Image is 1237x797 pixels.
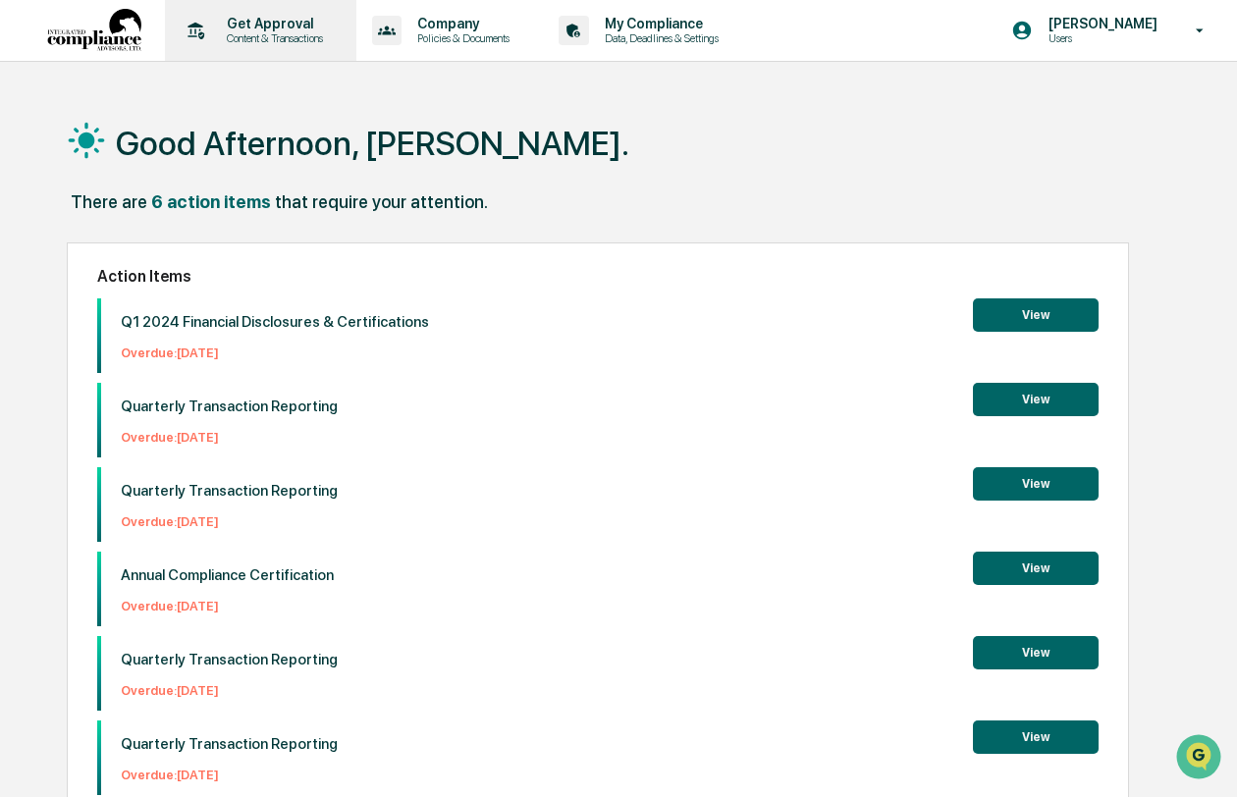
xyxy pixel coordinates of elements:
[67,170,248,186] div: We're available if you need us!
[275,191,488,212] div: that require your attention.
[973,720,1099,754] button: View
[71,191,147,212] div: There are
[151,191,271,212] div: 6 action items
[121,430,338,445] p: Overdue: [DATE]
[195,333,238,347] span: Pylon
[97,267,1100,286] h2: Action Items
[20,150,55,186] img: 1746055101610-c473b297-6a78-478c-a979-82029cc54cd1
[121,345,429,360] p: Overdue: [DATE]
[973,389,1099,407] a: View
[121,482,338,500] p: Quarterly Transaction Reporting
[402,16,519,31] p: Company
[973,298,1099,332] button: View
[134,239,251,275] a: 🗄️Attestations
[47,9,141,53] img: logo
[211,16,333,31] p: Get Approval
[1033,16,1167,31] p: [PERSON_NAME]
[116,124,629,163] h1: Good Afternoon, [PERSON_NAME].
[39,285,124,304] span: Data Lookup
[973,642,1099,661] a: View
[589,31,728,45] p: Data, Deadlines & Settings
[138,332,238,347] a: Powered byPylon
[121,735,338,753] p: Quarterly Transaction Reporting
[12,277,132,312] a: 🔎Data Lookup
[973,383,1099,416] button: View
[20,41,357,73] p: How can we help?
[121,768,338,782] p: Overdue: [DATE]
[973,558,1099,576] a: View
[39,247,127,267] span: Preclearance
[211,31,333,45] p: Content & Transactions
[973,473,1099,492] a: View
[973,467,1099,501] button: View
[1033,31,1167,45] p: Users
[589,16,728,31] p: My Compliance
[402,31,519,45] p: Policies & Documents
[334,156,357,180] button: Start new chat
[121,683,338,698] p: Overdue: [DATE]
[121,514,338,529] p: Overdue: [DATE]
[973,552,1099,585] button: View
[121,599,334,613] p: Overdue: [DATE]
[121,398,338,415] p: Quarterly Transaction Reporting
[973,304,1099,323] a: View
[121,651,338,668] p: Quarterly Transaction Reporting
[51,89,324,110] input: Clear
[12,239,134,275] a: 🖐️Preclearance
[973,636,1099,669] button: View
[162,247,243,267] span: Attestations
[67,150,322,170] div: Start new chat
[121,566,334,584] p: Annual Compliance Certification
[973,726,1099,745] a: View
[142,249,158,265] div: 🗄️
[1174,732,1227,785] iframe: Open customer support
[20,287,35,302] div: 🔎
[121,313,429,331] p: Q1 2024 Financial Disclosures & Certifications
[20,249,35,265] div: 🖐️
